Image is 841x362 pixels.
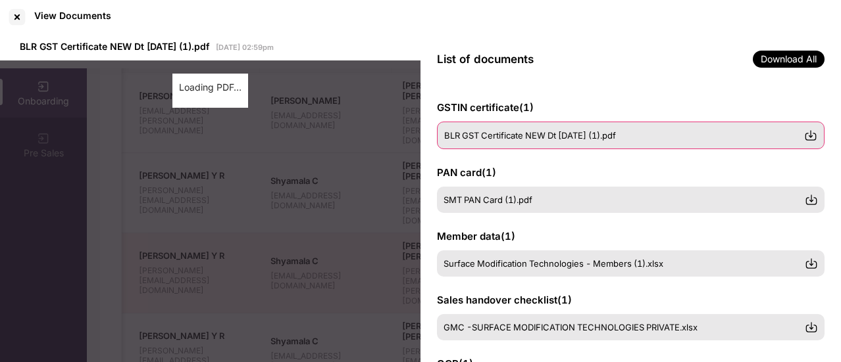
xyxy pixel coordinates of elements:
img: svg+xml;base64,PHN2ZyBpZD0iRG93bmxvYWQtMzJ4MzIiIHhtbG5zPSJodHRwOi8vd3d3LnczLm9yZy8yMDAwL3N2ZyIgd2... [805,321,818,334]
span: GSTIN certificate ( 1 ) [437,101,534,114]
span: Download All [753,51,825,68]
span: PAN card ( 1 ) [437,166,496,179]
span: [DATE] 02:59pm [216,43,274,52]
span: List of documents [437,53,534,66]
span: GMC -SURFACE MODIFICATION TECHNOLOGIES PRIVATE.xlsx [444,322,698,332]
span: Surface Modification Technologies - Members (1).xlsx [444,258,663,269]
span: SMT PAN Card (1).pdf [444,194,532,205]
span: BLR GST Certificate NEW Dt [DATE] (1).pdf [20,41,209,52]
span: Sales handover checklist ( 1 ) [437,294,572,306]
div: View Documents [34,10,111,21]
img: svg+xml;base64,PHN2ZyBpZD0iRG93bmxvYWQtMzJ4MzIiIHhtbG5zPSJodHRwOi8vd3d3LnczLm9yZy8yMDAwL3N2ZyIgd2... [805,257,818,270]
span: BLR GST Certificate NEW Dt [DATE] (1).pdf [444,130,616,141]
img: svg+xml;base64,PHN2ZyBpZD0iRG93bmxvYWQtMzJ4MzIiIHhtbG5zPSJodHRwOi8vd3d3LnczLm9yZy8yMDAwL3N2ZyIgd2... [804,129,817,142]
span: Member data ( 1 ) [437,230,515,242]
img: svg+xml;base64,PHN2ZyBpZD0iRG93bmxvYWQtMzJ4MzIiIHhtbG5zPSJodHRwOi8vd3d3LnczLm9yZy8yMDAwL3N2ZyIgd2... [805,193,818,206]
div: Loading PDF… [179,80,242,95]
